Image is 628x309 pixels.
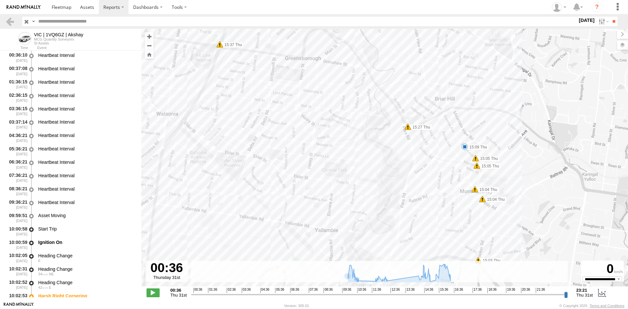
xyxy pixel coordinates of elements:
span: 15:36 [439,288,448,293]
div: Heading Change [38,266,135,272]
label: Search Query [31,17,36,26]
span: 12:36 [391,288,400,293]
div: 03:36:15 [DATE] [5,105,28,117]
div: 10:00:58 [DATE] [5,225,28,237]
div: Heartbeat Interval [38,52,135,58]
div: 10:02:52 [DATE] [5,279,28,291]
a: Terms and Conditions [590,304,624,308]
div: Heartbeat Interval [38,199,135,205]
div: Heartbeat Interval [38,173,135,179]
label: 15:37 Thu [220,42,244,48]
span: 04:36 [260,288,270,293]
div: Harsh Right Cornering [38,293,135,299]
div: Time [5,46,28,50]
div: 00:37:08 [DATE] [5,65,28,77]
span: 34 [38,272,48,276]
div: 09:36:21 [DATE] [5,198,28,211]
span: 14:36 [424,288,433,293]
button: Zoom Home [145,50,154,59]
span: 20:36 [521,288,530,293]
div: Heartbeat Interval [38,79,135,85]
span: 21:36 [536,288,545,293]
div: Event [37,46,141,50]
span: Thu 31st Jul 2025 [170,293,187,298]
div: Heartbeat Interval [38,146,135,152]
span: 02:36 [227,288,236,293]
span: Heading: 89 [49,285,51,289]
span: 10:36 [357,288,366,293]
span: 09:36 [342,288,351,293]
span: 06:36 [290,288,299,293]
span: Heading: 46 [49,272,54,276]
div: 10:02:05 [DATE] [5,252,28,264]
span: 11:36 [372,288,381,293]
div: Asset Moving [38,213,135,218]
strong: 23:21 [576,288,593,293]
div: 09:59:51 [DATE] [5,212,28,224]
label: 15:03 Thu [478,258,502,264]
div: Heading Change [38,280,135,285]
div: 03:37:14 [DATE] [5,118,28,130]
a: Back to previous Page [5,17,15,26]
div: Version: 305.01 [284,304,309,308]
label: [DATE] [578,17,596,24]
label: 15:05 Thu [477,163,501,169]
div: 0 [582,262,623,276]
span: 08:36 [323,288,333,293]
span: 00:36 [193,288,202,293]
div: SI Assets [34,41,83,45]
div: Heartbeat Interval [38,119,135,125]
div: 01:36:15 [DATE] [5,78,28,90]
div: 00:36:10 [DATE] [5,51,28,63]
div: VIC | 1VQ6GZ | Akshay - View Asset History [34,32,83,37]
img: rand-logo.svg [7,5,41,9]
div: Heartbeat Interval [38,186,135,192]
div: Heartbeat Interval [38,66,135,72]
div: Heartbeat Interval [38,106,135,112]
label: 15:05 Thu [476,156,500,162]
div: Start Trip [38,226,135,232]
div: Heartbeat Interval [38,93,135,98]
span: 05:36 [275,288,284,293]
span: 07:36 [309,288,318,293]
span: 13:36 [406,288,415,293]
span: 16:36 [454,288,463,293]
strong: 00:36 [170,288,187,293]
div: Heading Change [38,253,135,259]
div: 07:36:21 [DATE] [5,172,28,184]
span: 01:36 [208,288,217,293]
i: ? [592,2,602,12]
span: 17:36 [473,288,482,293]
span: 19:36 [506,288,515,293]
div: MCG Quantity Surveyors [34,37,83,41]
div: 10:02:31 [DATE] [5,265,28,277]
div: © Copyright 2025 - [559,304,624,308]
span: Heading: 76 [38,259,41,263]
div: 08:36:21 [DATE] [5,185,28,197]
span: Thu 31st Jul 2025 [576,293,593,298]
div: 05:36:21 [DATE] [5,145,28,157]
label: 15:04 Thu [482,197,507,202]
span: 18:36 [487,288,497,293]
div: Heartbeat Interval [38,159,135,165]
div: Heartbeat Interval [38,132,135,138]
label: 15:04 Thu [475,187,499,193]
div: 10:00:59 [DATE] [5,238,28,250]
div: Charlotte Salt [549,2,568,12]
button: Zoom out [145,41,154,50]
a: Visit our Website [4,302,34,309]
div: 02:36:15 [DATE] [5,92,28,104]
label: 15:27 Thu [408,124,432,130]
div: Ignition On [38,239,135,245]
div: 10:02:53 [DATE] [5,292,28,304]
div: 06:36:21 [DATE] [5,158,28,170]
label: Play/Stop [147,288,160,297]
label: 15:09 Thu [465,144,489,150]
span: 42 [38,285,48,289]
div: 04:36:21 [DATE] [5,131,28,144]
span: 03:36 [242,288,251,293]
button: Zoom in [145,32,154,41]
label: Search Filter Options [596,17,610,26]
